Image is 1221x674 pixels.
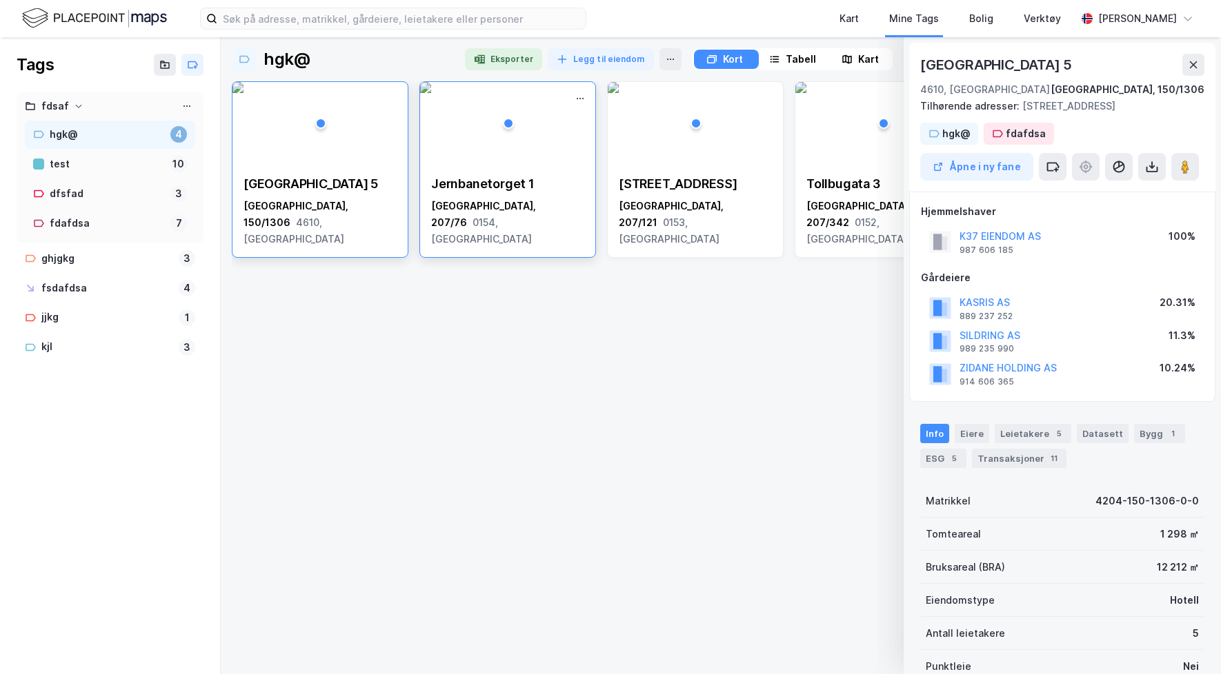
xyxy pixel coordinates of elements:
div: [GEOGRAPHIC_DATA], 150/1306 [1051,81,1204,98]
div: 20.31% [1160,294,1195,311]
div: Kart [840,10,859,27]
div: [STREET_ADDRESS] [920,98,1193,114]
div: kjl [41,338,173,356]
div: 5 [947,451,961,465]
div: ESG [920,449,966,468]
div: Leietakere [995,424,1071,443]
div: Tabell [786,51,816,68]
div: Mine Tags [889,10,939,27]
div: [GEOGRAPHIC_DATA] 5 [920,54,1075,76]
div: Verktøy [1024,10,1061,27]
div: Hotell [1170,592,1199,609]
span: 0153, [GEOGRAPHIC_DATA] [619,216,719,245]
div: Gårdeiere [921,269,1204,286]
div: Kontrollprogram for chat [1152,608,1221,674]
a: test10 [25,150,195,178]
div: [GEOGRAPHIC_DATA], 207/342 [806,198,960,247]
a: dfsfad3 [25,180,195,208]
button: Eksporter [465,48,542,70]
div: test [50,156,164,173]
div: [GEOGRAPHIC_DATA], 150/1306 [244,198,397,247]
div: 914 606 365 [960,376,1014,387]
img: logo.f888ab2527a4732fd821a326f86c7f29.svg [22,6,167,30]
input: Søk på adresse, matrikkel, gårdeiere, leietakere eller personer [217,8,586,29]
div: Tags [17,54,54,76]
div: 7 [170,215,187,232]
div: [PERSON_NAME] [1098,10,1177,27]
div: fsdafdsa [41,280,173,297]
div: hgk@ [942,125,970,142]
span: 4610, [GEOGRAPHIC_DATA] [244,216,344,245]
div: Eiendomstype [926,592,995,609]
div: hgk@ [50,126,165,143]
div: fdsaf [41,98,69,115]
div: 11.3% [1169,327,1195,344]
a: jjkg1 [17,303,203,331]
a: kjl3 [17,333,203,361]
button: Åpne i ny fane [920,153,1033,181]
div: Tollbugata 3 [806,176,960,192]
div: 4 [179,280,195,296]
div: Info [920,424,949,443]
div: 987 606 185 [960,245,1013,256]
a: hgk@4 [25,121,195,149]
div: fdafdsa [50,215,165,232]
div: 10.24% [1160,360,1195,376]
div: Hjemmelshaver [921,203,1204,220]
div: Tomteareal [926,526,981,542]
div: 5 [1052,427,1066,440]
div: 1 298 ㎡ [1160,526,1199,542]
div: 3 [179,339,195,356]
div: Kart [858,51,879,68]
div: [GEOGRAPHIC_DATA], 207/121 [619,198,772,247]
div: [GEOGRAPHIC_DATA] 5 [244,176,397,192]
div: 4610, [GEOGRAPHIC_DATA] [920,81,1050,98]
div: 10 [170,156,187,172]
div: Bygg [1134,424,1185,443]
a: fsdafdsa4 [17,274,203,303]
div: 1 [1166,427,1180,440]
span: Tilhørende adresser: [920,100,1022,112]
div: 989 235 990 [960,343,1014,354]
div: 4 [170,126,187,143]
a: ghjgkg3 [17,245,203,273]
img: 256x120 [232,82,244,93]
div: 4204-150-1306-0-0 [1095,493,1199,509]
div: 3 [179,250,195,267]
div: [GEOGRAPHIC_DATA], 207/76 [431,198,584,247]
a: fdafdsa7 [25,210,195,238]
div: 12 212 ㎡ [1157,559,1199,575]
div: dfsfad [50,185,165,203]
img: 256x120 [420,82,431,93]
div: jjkg [41,309,173,326]
div: 1 [179,309,195,326]
div: Eiere [955,424,989,443]
div: ghjgkg [41,250,173,267]
div: Transaksjoner [972,449,1066,468]
div: Datasett [1077,424,1129,443]
div: fdafdsa [1006,125,1046,142]
div: Bolig [969,10,993,27]
img: 256x120 [608,82,619,93]
img: 256x120 [795,82,806,93]
div: 889 237 252 [960,311,1013,322]
iframe: Chat Widget [1152,608,1221,674]
div: [STREET_ADDRESS] [619,176,772,192]
div: Jernbanetorget 1 [431,176,584,192]
div: hgk@ [264,48,310,70]
span: 0152, [GEOGRAPHIC_DATA] [806,216,907,245]
div: Matrikkel [926,493,971,509]
span: 0154, [GEOGRAPHIC_DATA] [431,216,532,245]
div: Bruksareal (BRA) [926,559,1005,575]
div: 100% [1169,228,1195,245]
button: Legg til eiendom [548,48,654,70]
div: Antall leietakere [926,625,1005,642]
div: Kort [723,51,743,68]
div: 3 [170,185,187,202]
div: 11 [1047,451,1061,465]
